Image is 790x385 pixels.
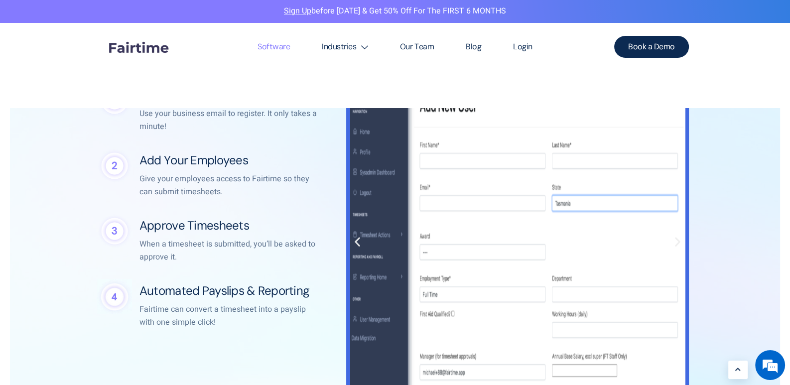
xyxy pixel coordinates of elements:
[139,173,321,198] div: Give your employees access to Fairtime so they can submit timesheets.
[7,5,783,18] p: before [DATE] & Get 50% Off for the FIRST 6 MONTHS
[139,238,321,263] div: When a timesheet is submitted, you’ll be asked to approve it.
[614,36,689,58] a: Book a Demo
[242,23,306,71] a: Software
[139,303,321,329] div: Fairtime can convert a timesheet into a payslip with one simple click!
[384,23,450,71] a: Our Team
[139,219,321,233] h3: Approve Timesheets
[497,23,548,71] a: Login
[450,23,497,71] a: Blog
[139,153,321,168] h3: Add Your Employees
[728,361,748,379] a: Learn More
[139,284,321,298] h3: Automated Payslips & Reporting
[284,5,311,17] a: Sign Up
[671,236,684,248] div: Next slide
[5,272,190,307] textarea: Type your message and hit 'Enter'
[628,43,675,51] span: Book a Demo
[163,5,187,29] div: Minimize live chat window
[351,236,364,248] div: Previous slide
[306,23,384,71] a: Industries
[52,56,167,69] div: Chat with us now
[58,126,137,226] span: We're online!
[139,108,321,133] div: Use your business email to register. It only takes a minute!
